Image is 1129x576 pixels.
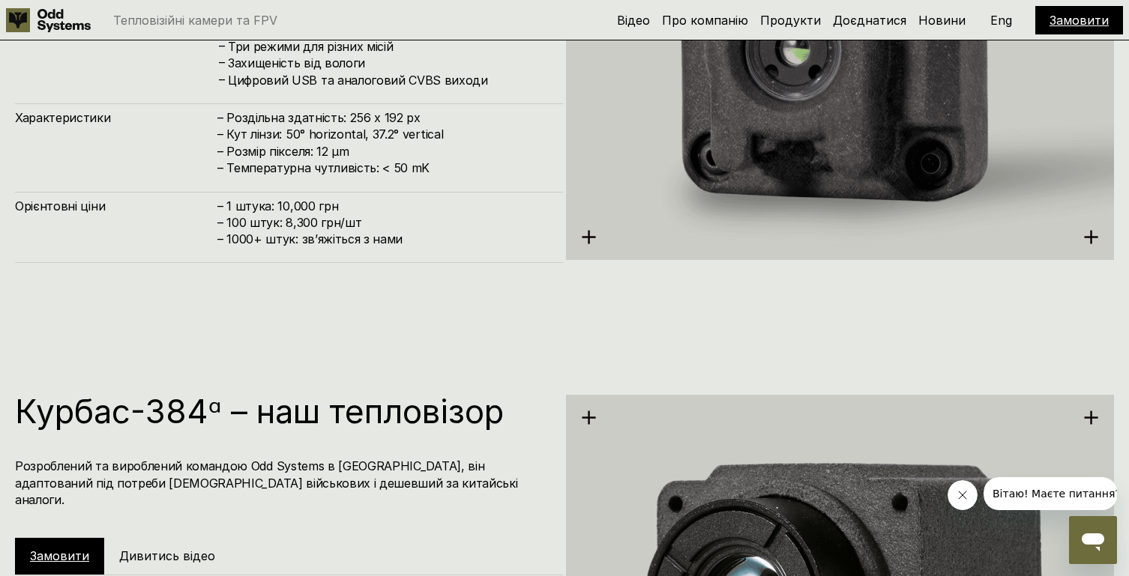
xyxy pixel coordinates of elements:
[30,548,89,563] a: Замовити
[228,55,548,71] h4: Захищеність від вологи
[1050,13,1109,28] a: Замовити
[217,231,403,246] span: – ⁠1000+ штук: звʼяжіться з нами
[217,109,548,177] h4: – Роздільна здатність: 256 x 192 px – Кут лінзи: 50° horizontal, 37.2° vertical – Розмір пікселя:...
[617,13,650,28] a: Відео
[15,395,548,428] h1: Курбас-384ᵅ – наш тепловізор
[228,72,548,88] h4: Цифровий USB та аналоговий CVBS виходи
[1069,516,1117,564] iframe: Кнопка запуска окна обмена сообщениями
[948,480,978,510] iframe: Закрыть сообщение
[15,198,217,214] h4: Орієнтовні ціни
[984,477,1117,510] iframe: Сообщение от компании
[219,70,225,87] h4: –
[113,14,277,26] p: Тепловізійні камери та FPV
[217,198,548,248] h4: – 1 штука: 10,000 грн – 100 штук: 8,300 грн/шт
[15,109,217,126] h4: Характеристики
[228,38,548,55] h4: Три режими для різних місій
[15,458,548,508] h4: Розроблений та вироблений командою Odd Systems в [GEOGRAPHIC_DATA], він адаптований під потреби [...
[833,13,906,28] a: Доєднатися
[9,10,137,22] span: Вітаю! Маєте питання?
[918,13,966,28] a: Новини
[662,13,748,28] a: Про компанію
[990,14,1012,26] p: Eng
[219,54,225,70] h4: –
[119,548,215,564] h5: Дивитись відео
[219,37,225,54] h4: –
[760,13,821,28] a: Продукти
